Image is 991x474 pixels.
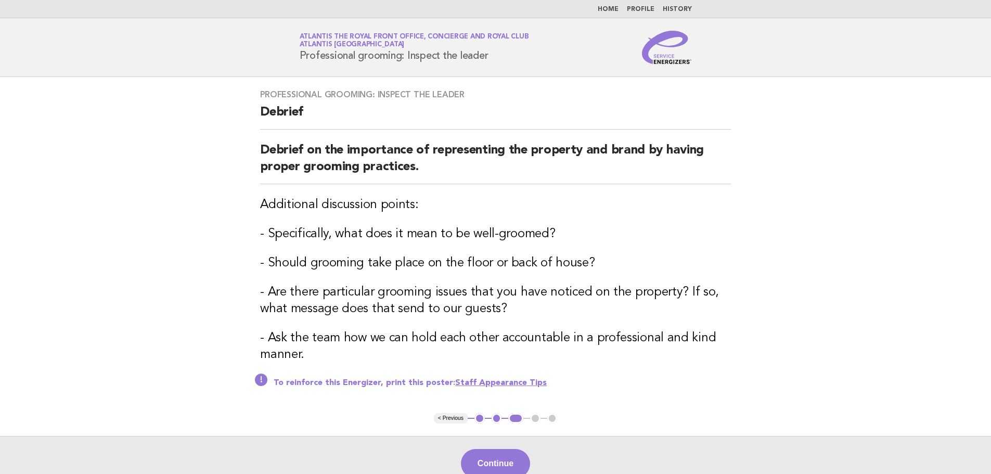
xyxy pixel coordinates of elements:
span: Atlantis [GEOGRAPHIC_DATA] [300,42,405,48]
img: Service Energizers [642,31,692,64]
h3: - Specifically, what does it mean to be well-groomed? [260,226,731,242]
h3: - Should grooming take place on the floor or back of house? [260,255,731,272]
button: 1 [474,413,485,424]
button: < Previous [434,413,468,424]
h3: - Ask the team how we can hold each other accountable in a professional and kind manner. [260,330,731,363]
button: 2 [492,413,502,424]
p: To reinforce this Energizer, print this poster: [274,378,731,388]
h1: Professional grooming: Inspect the leader [300,34,529,61]
h2: Debrief on the importance of representing the property and brand by having proper grooming practi... [260,142,731,184]
h3: Additional discussion points: [260,197,731,213]
a: Staff Appearance Tips [455,379,547,387]
a: Profile [627,6,654,12]
a: History [663,6,692,12]
h3: - Are there particular grooming issues that you have noticed on the property? If so, what message... [260,284,731,317]
h3: Professional grooming: Inspect the leader [260,89,731,100]
button: 3 [508,413,523,424]
h2: Debrief [260,104,731,130]
a: Home [598,6,619,12]
a: Atlantis The Royal Front Office, Concierge and Royal ClubAtlantis [GEOGRAPHIC_DATA] [300,33,529,48]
